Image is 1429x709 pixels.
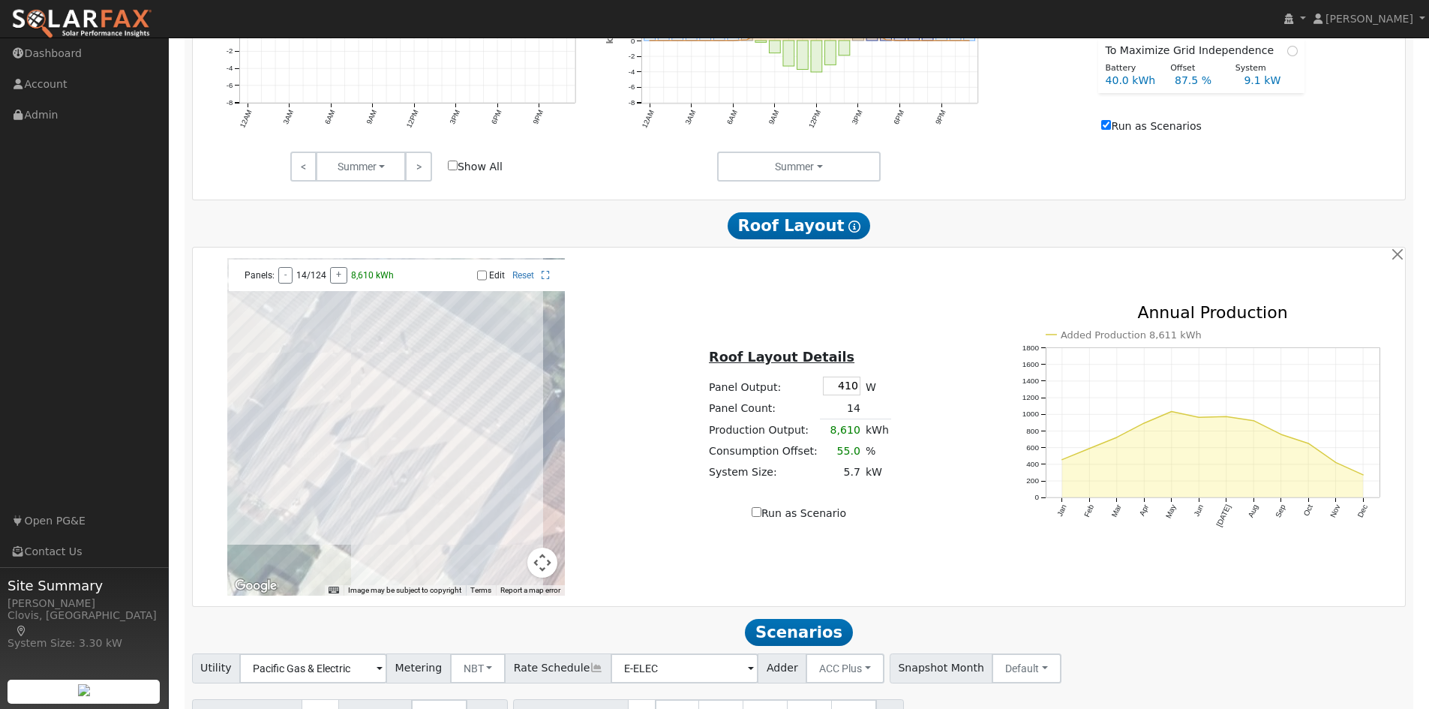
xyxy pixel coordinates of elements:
[641,108,656,128] text: 12AM
[278,267,293,284] button: -
[226,64,233,72] text: -4
[709,350,854,365] u: Roof Layout Details
[78,684,90,696] img: retrieve
[448,108,461,125] text: 3PM
[968,39,971,42] circle: onclick=""
[648,39,651,42] circle: onclick=""
[405,152,431,182] a: >
[707,419,821,441] td: Production Output:
[226,81,233,89] text: -6
[629,52,635,60] text: -2
[644,22,656,40] rect: onclick=""
[1026,427,1039,435] text: 800
[290,152,317,182] a: <
[1101,119,1201,134] label: Run as Scenarios
[853,36,864,41] rect: onclick=""
[1109,503,1123,518] text: Mar
[954,39,957,42] circle: onclick=""
[512,270,534,281] a: Reset
[245,270,275,281] span: Panels:
[863,419,891,441] td: kWh
[1022,344,1040,352] text: 1800
[1223,413,1229,419] circle: onclick=""
[752,507,761,517] input: Run as Scenario
[690,39,693,42] circle: onclick=""
[807,108,823,128] text: 12PM
[848,221,860,233] i: Show Help
[1305,440,1311,446] circle: onclick=""
[1022,360,1040,368] text: 1600
[239,653,387,683] input: Select a Utility
[226,98,233,107] text: -8
[527,548,557,578] button: Map camera controls
[448,161,458,170] input: Show All
[890,653,993,683] span: Snapshot Month
[1034,494,1039,502] text: 0
[404,108,420,128] text: 12PM
[531,108,545,125] text: 9PM
[1333,460,1339,466] circle: onclick=""
[926,39,929,42] circle: onclick=""
[964,20,975,40] rect: onclick=""
[386,653,451,683] span: Metering
[825,41,836,65] rect: onclick=""
[1193,503,1205,518] text: Jun
[752,506,846,521] label: Run as Scenario
[742,34,753,41] rect: onclick=""
[1302,503,1315,518] text: Oct
[1101,120,1111,130] input: Run as Scenarios
[629,98,635,107] text: -8
[725,108,739,125] text: 6AM
[899,39,902,42] circle: onclick=""
[940,39,943,42] circle: onclick=""
[820,462,863,483] td: 5.7
[1105,43,1280,59] span: To Maximize Grid Independence
[505,653,611,683] span: Rate Schedule
[707,374,821,398] td: Panel Output:
[1163,62,1228,75] div: Offset
[296,270,326,281] span: 14/124
[806,653,884,683] button: ACC Plus
[329,585,339,596] button: Keyboard shortcuts
[892,108,905,125] text: 6PM
[1356,503,1369,519] text: Dec
[238,108,254,128] text: 12AM
[1247,503,1259,519] text: Aug
[1250,418,1256,424] circle: onclick=""
[912,39,915,42] circle: onclick=""
[8,575,161,596] span: Site Summary
[811,41,822,72] rect: onclick=""
[8,596,161,611] div: [PERSON_NAME]
[1097,62,1163,75] div: Battery
[1022,393,1040,401] text: 1200
[542,270,550,281] a: Full Screen
[863,374,891,398] td: W
[611,653,758,683] input: Select a Rate Schedule
[281,108,295,125] text: 3AM
[8,608,161,639] div: Clovis, [GEOGRAPHIC_DATA]
[1325,13,1413,25] span: [PERSON_NAME]
[839,41,850,56] rect: onclick=""
[1082,503,1095,519] text: Feb
[851,108,864,125] text: 3PM
[1141,420,1147,426] circle: onclick=""
[330,267,347,284] button: +
[231,576,281,596] img: Google
[1164,503,1178,520] text: May
[677,39,680,42] circle: onclick=""
[470,586,491,594] a: Terms (opens in new tab)
[192,653,241,683] span: Utility
[8,635,161,651] div: System Size: 3.30 kW
[1137,303,1287,322] text: Annual Production
[1166,73,1235,89] div: 87.5 %
[1360,472,1366,478] circle: onclick=""
[1169,409,1175,415] circle: onclick=""
[770,41,781,53] rect: onclick=""
[1328,503,1341,519] text: Nov
[707,462,821,483] td: System Size:
[1055,503,1068,518] text: Jan
[1026,443,1039,452] text: 600
[755,41,767,42] rect: onclick=""
[11,8,152,40] img: SolarFax
[231,576,281,596] a: Open this area in Google Maps (opens a new window)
